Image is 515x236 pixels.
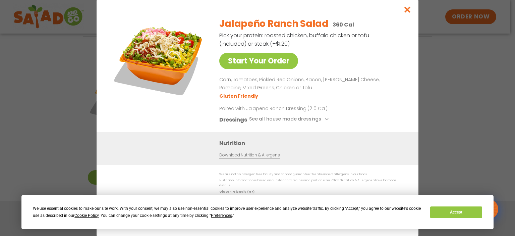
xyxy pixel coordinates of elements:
p: 360 Cal [333,20,354,29]
div: Cookie Consent Prompt [21,195,494,229]
strong: Gluten Friendly (GF) [219,190,254,194]
button: Accept [430,206,482,218]
h2: Jalapeño Ranch Salad [219,17,328,31]
h3: Nutrition [219,139,408,147]
p: Pick your protein: roasted chicken, buffalo chicken or tofu (included) or steak (+$1.20) [219,31,370,48]
p: We are not an allergen free facility and cannot guarantee the absence of allergens in our foods. [219,172,405,177]
p: Paired with Jalapeño Ranch Dressing (210 Cal) [219,105,343,112]
li: Gluten Friendly [219,93,259,100]
p: Corn, Tomatoes, Pickled Red Onions, Bacon, [PERSON_NAME] Cheese, Romaine, Mixed Greens, Chicken o... [219,76,402,92]
p: Nutrition information is based on our standard recipes and portion sizes. Click Nutrition & Aller... [219,178,405,188]
a: Start Your Order [219,53,298,69]
img: Featured product photo for Jalapeño Ranch Salad [112,12,206,106]
span: Cookie Policy [74,213,99,218]
div: We use essential cookies to make our site work. With your consent, we may also use non-essential ... [33,205,422,219]
h3: Dressings [219,115,247,124]
span: Preferences [211,213,232,218]
a: Download Nutrition & Allergens [219,152,280,158]
button: See all house made dressings [249,115,331,124]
